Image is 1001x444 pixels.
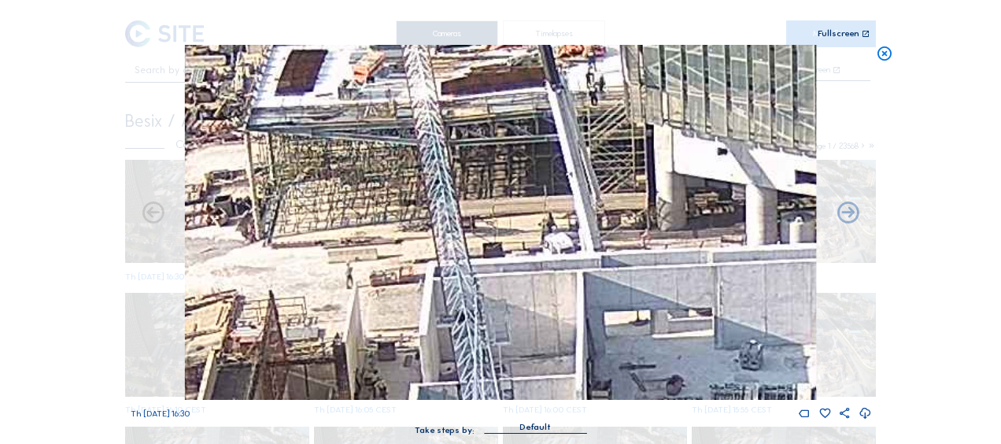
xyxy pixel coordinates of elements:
i: Back [835,201,861,227]
div: Fullscreen [818,29,859,39]
div: Default [484,420,586,433]
i: Forward [140,201,166,227]
span: Th [DATE] 16:30 [131,409,190,419]
img: Image [185,45,816,400]
div: Take steps by: [415,426,475,435]
div: Default [519,420,551,435]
